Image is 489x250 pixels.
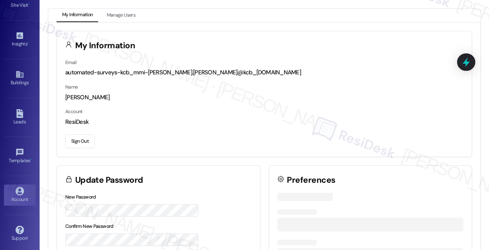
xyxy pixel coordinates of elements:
a: Templates • [4,146,36,167]
label: Account [65,108,83,115]
h3: Update Password [75,176,143,184]
span: • [28,1,30,7]
label: New Password [65,194,96,200]
h3: My Information [75,42,135,50]
a: Support [4,223,36,244]
h3: Preferences [287,176,335,184]
button: My Information [57,9,98,22]
div: automated-surveys-kcb_mmi-[PERSON_NAME].[PERSON_NAME]@kcb_[DOMAIN_NAME] [65,68,463,77]
label: Email [65,59,76,66]
span: • [30,157,32,162]
span: • [27,40,28,45]
label: Confirm New Password [65,223,114,229]
a: Insights • [4,29,36,50]
label: Name [65,84,78,90]
div: ResiDesk [65,118,463,126]
a: Buildings [4,68,36,89]
a: Leads [4,107,36,128]
a: Account [4,184,36,206]
button: Manage Users [101,9,141,22]
button: Sign Out [65,134,95,148]
div: [PERSON_NAME] [65,93,463,102]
